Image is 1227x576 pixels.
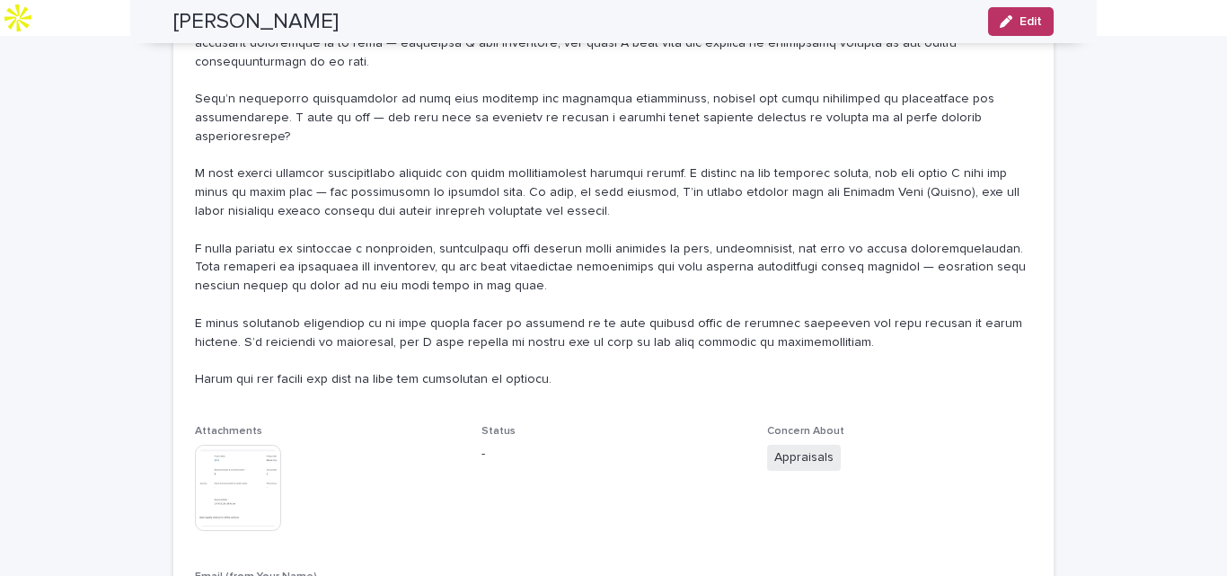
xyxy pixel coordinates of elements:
[195,426,262,437] span: Attachments
[988,7,1054,36] button: Edit
[173,9,339,35] h2: [PERSON_NAME]
[481,445,746,464] p: -
[767,426,844,437] span: Concern About
[1020,15,1042,28] span: Edit
[481,426,516,437] span: Status
[767,445,841,471] span: Appraisals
